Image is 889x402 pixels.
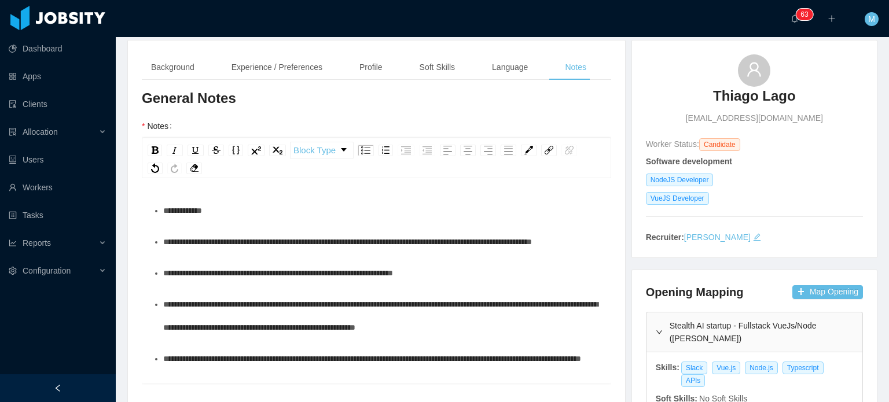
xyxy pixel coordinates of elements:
[188,145,204,156] div: Underline
[519,142,539,159] div: rdw-color-picker
[745,362,778,374] span: Node.js
[142,54,204,80] div: Background
[713,87,796,112] a: Thiago Lago
[148,163,163,174] div: Undo
[501,145,516,156] div: Justify
[791,14,799,23] i: icon: bell
[868,12,875,26] span: M
[379,145,393,156] div: Ordered
[796,9,813,20] sup: 63
[539,142,579,159] div: rdw-link-control
[410,54,464,80] div: Soft Skills
[142,121,177,131] label: Notes
[229,145,243,156] div: Monospace
[151,199,603,401] div: To enrich screen reader interactions, please activate Accessibility in Grammarly extension settings
[9,93,106,116] a: icon: auditClients
[148,145,162,156] div: Bold
[712,362,740,374] span: Vue.js
[684,233,751,242] a: [PERSON_NAME]
[699,138,740,151] span: Candidate
[646,312,862,352] div: icon: rightStealth AI startup - Fullstack VueJs/Node ([PERSON_NAME])
[23,127,58,137] span: Allocation
[355,142,438,159] div: rdw-list-control
[248,145,265,156] div: Superscript
[350,54,392,80] div: Profile
[269,145,286,156] div: Subscript
[419,145,435,156] div: Outdent
[681,374,705,387] span: APIs
[9,176,106,199] a: icon: userWorkers
[646,233,684,242] strong: Recruiter:
[9,65,106,88] a: icon: appstoreApps
[167,163,182,174] div: Redo
[9,128,17,136] i: icon: solution
[145,163,184,174] div: rdw-history-control
[783,362,824,374] span: Typescript
[9,148,106,171] a: icon: robotUsers
[288,142,355,159] div: rdw-block-control
[167,145,183,156] div: Italic
[438,142,519,159] div: rdw-textalign-control
[9,267,17,275] i: icon: setting
[792,285,863,299] button: icon: plusMap Opening
[646,284,744,300] h4: Opening Mapping
[656,363,679,372] strong: Skills:
[681,362,707,374] span: Slack
[142,89,611,108] h3: General Notes
[646,192,709,205] span: VueJS Developer
[483,54,537,80] div: Language
[646,157,732,166] strong: Software development
[9,37,106,60] a: icon: pie-chartDashboard
[828,14,836,23] i: icon: plus
[142,138,611,383] div: rdw-wrapper
[293,139,336,162] span: Block Type
[480,145,496,156] div: Right
[556,54,596,80] div: Notes
[23,238,51,248] span: Reports
[646,174,714,186] span: NodeJS Developer
[656,329,663,335] i: icon: right
[398,145,414,156] div: Indent
[291,142,353,158] a: Block Type
[23,266,71,275] span: Configuration
[142,138,611,178] div: rdw-toolbar
[186,163,202,174] div: Remove
[184,163,204,174] div: rdw-remove-control
[804,9,809,20] p: 3
[222,54,332,80] div: Experience / Preferences
[713,87,796,105] h3: Thiago Lago
[746,61,762,78] i: icon: user
[460,145,476,156] div: Center
[9,204,106,227] a: icon: profileTasks
[646,139,699,149] span: Worker Status:
[358,145,374,156] div: Unordered
[686,112,823,124] span: [EMAIL_ADDRESS][DOMAIN_NAME]
[561,145,577,156] div: Unlink
[800,9,804,20] p: 6
[541,145,557,156] div: Link
[145,142,288,159] div: rdw-inline-control
[9,239,17,247] i: icon: line-chart
[753,233,761,241] i: icon: edit
[290,142,354,159] div: rdw-dropdown
[440,145,455,156] div: Left
[208,145,224,156] div: Strikethrough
